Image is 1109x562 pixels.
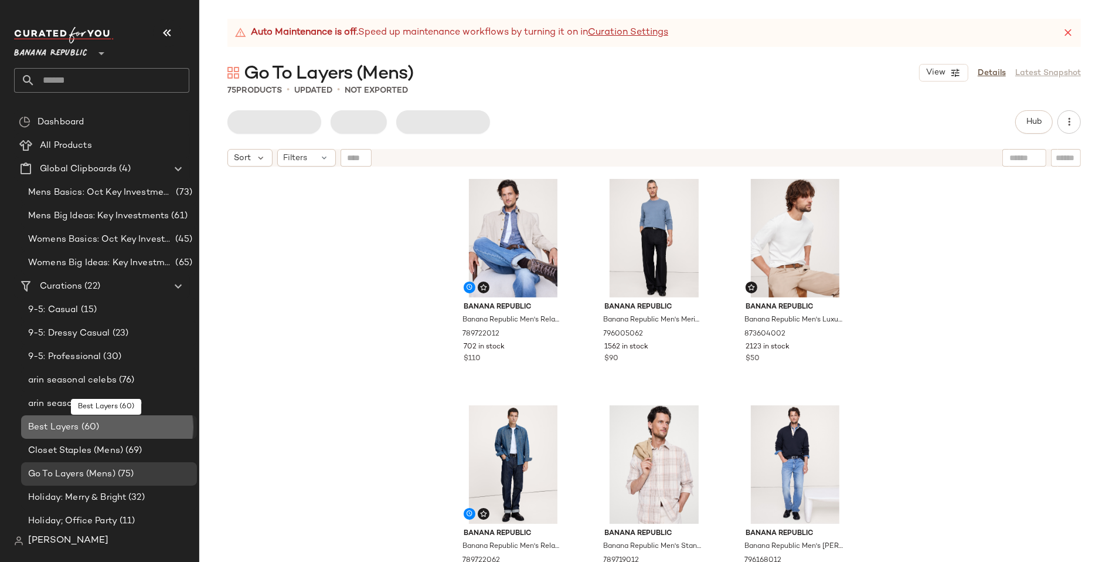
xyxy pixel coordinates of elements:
[28,397,124,411] span: arin seasonal celebs 2
[38,116,84,129] span: Dashboard
[110,327,129,340] span: (23)
[605,354,619,364] span: $90
[14,27,114,43] img: cfy_white_logo.C9jOOHJF.svg
[227,86,236,95] span: 75
[124,397,142,411] span: (24)
[28,233,173,246] span: Womens Basics: Oct Key Investments
[464,342,505,353] span: 702 in stock
[227,67,239,79] img: svg%3e
[746,354,760,364] span: $50
[736,405,854,524] img: cn60364079.jpg
[28,303,79,317] span: 9-5: Casual
[596,405,713,524] img: cn60370800.jpg
[604,315,703,326] span: Banana Republic Men's Merino Crew Sweater-Neck Sweater Atmospheric Blue Size M
[746,342,790,353] span: 2123 in stock
[744,315,843,326] span: Banana Republic Men's Luxury-Touch Long-Sleeve T-Shirt Optic White Size M
[19,116,30,128] img: svg%3e
[40,139,92,153] span: All Products
[82,280,100,293] span: (22)
[748,284,755,291] img: svg%3e
[28,186,174,199] span: Mens Basics: Oct Key Investments
[28,256,173,270] span: Womens Big Ideas: Key Investments
[174,186,192,199] span: (73)
[14,40,87,61] span: Banana Republic
[744,329,785,340] span: 873604002
[926,68,945,77] span: View
[462,315,562,326] span: Banana Republic Men's Relaxed-Fit Flannel Overshirt Cream White Size XS
[234,152,251,164] span: Sort
[605,529,704,539] span: Banana Republic
[234,26,668,40] div: Speed up maintenance workflows by turning it on in
[604,329,644,340] span: 796005062
[337,83,340,97] span: •
[454,179,572,297] img: cn60370216.jpg
[588,26,668,40] a: Curation Settings
[604,541,703,552] span: Banana Republic Men's Standard-Fit Corduroy Shirt Neutral Plaid Size XS
[744,541,843,552] span: Banana Republic Men's [PERSON_NAME]-Neck Sweatshirt Navy Blue Size XS
[126,491,145,505] span: (32)
[736,179,854,297] img: cn57151218.jpg
[746,529,845,539] span: Banana Republic
[28,534,108,548] span: [PERSON_NAME]
[919,64,968,82] button: View
[605,302,704,313] span: Banana Republic
[284,152,308,164] span: Filters
[28,327,110,340] span: 9-5: Dressy Casual
[28,444,123,458] span: Closet Staples (Mens)
[294,84,332,97] p: updated
[28,491,126,505] span: Holiday: Merry & Bright
[287,83,290,97] span: •
[978,67,1006,79] a: Details
[79,421,100,434] span: (60)
[169,209,188,223] span: (61)
[251,26,358,40] strong: Auto Maintenance is off.
[28,374,117,387] span: arin seasonal celebs
[101,350,121,364] span: (30)
[244,62,413,86] span: Go To Layers (Mens)
[28,468,115,481] span: Go To Layers (Mens)
[79,303,97,317] span: (15)
[1026,117,1042,127] span: Hub
[1015,110,1053,134] button: Hub
[123,444,142,458] span: (69)
[28,421,79,434] span: Best Layers
[464,354,481,364] span: $110
[173,256,192,270] span: (65)
[173,233,192,246] span: (45)
[605,342,649,353] span: 1562 in stock
[117,374,135,387] span: (76)
[464,529,563,539] span: Banana Republic
[454,405,572,524] img: cn60475887.jpg
[40,280,82,293] span: Curations
[480,284,487,291] img: svg%3e
[14,536,23,546] img: svg%3e
[464,302,563,313] span: Banana Republic
[596,179,713,297] img: cn59874173.jpg
[462,541,562,552] span: Banana Republic Men's Relaxed-Fit Flannel Overshirt Blue Size XS
[115,468,134,481] span: (75)
[117,514,135,528] span: (11)
[462,329,499,340] span: 789722012
[227,84,282,97] div: Products
[345,84,408,97] p: Not Exported
[480,510,487,517] img: svg%3e
[117,162,130,176] span: (4)
[746,302,845,313] span: Banana Republic
[28,209,169,223] span: Mens Big Ideas: Key Investments
[40,162,117,176] span: Global Clipboards
[28,350,101,364] span: 9-5: Professional
[28,514,117,528] span: Holiday; Office Party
